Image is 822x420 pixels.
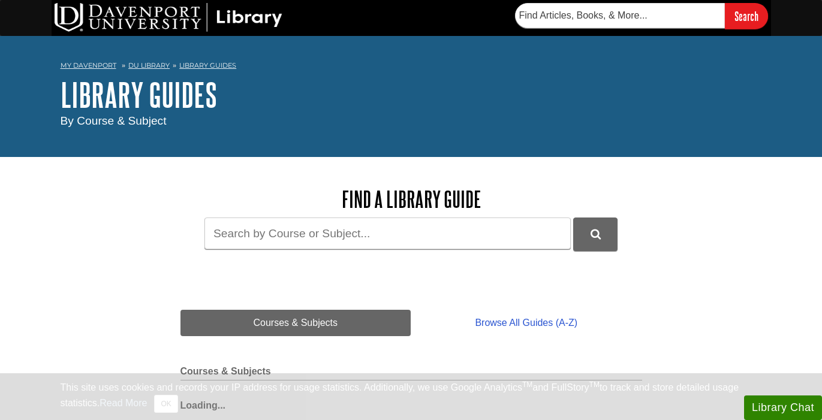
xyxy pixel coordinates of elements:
[180,392,642,413] div: Loading...
[515,3,725,28] input: Find Articles, Books, & More...
[180,310,411,336] a: Courses & Subjects
[61,77,762,113] h1: Library Guides
[55,3,282,32] img: DU Library
[591,229,601,240] i: Search Library Guides
[204,217,571,249] input: Search by Course or Subject...
[180,366,642,380] h2: Courses & Subjects
[179,61,236,70] a: Library Guides
[61,61,116,71] a: My Davenport
[61,58,762,77] nav: breadcrumb
[128,61,170,70] a: DU Library
[180,187,642,211] h2: Find a Library Guide
[154,395,177,413] button: Close
[725,3,768,29] input: Search
[744,395,822,420] button: Library Chat
[515,3,768,29] form: Searches DU Library's articles, books, and more
[411,310,642,336] a: Browse All Guides (A-Z)
[100,398,147,408] a: Read More
[61,113,762,130] div: By Course & Subject
[61,380,762,413] div: This site uses cookies and records your IP address for usage statistics. Additionally, we use Goo...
